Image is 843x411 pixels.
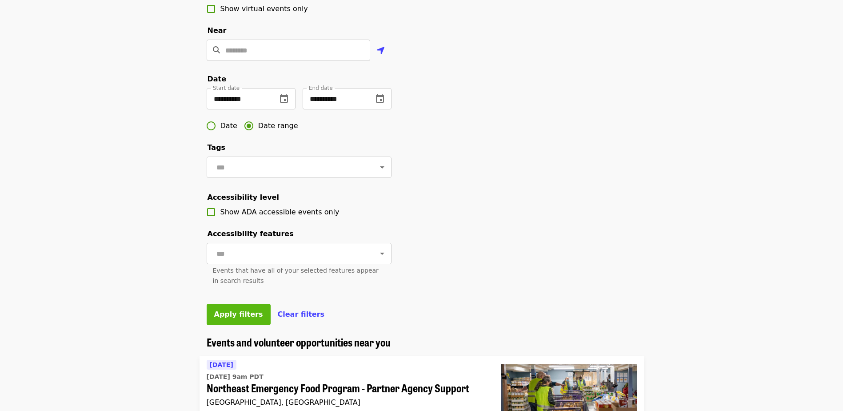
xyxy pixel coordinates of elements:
[207,372,264,382] time: [DATE] 9am PDT
[370,40,392,62] button: Use my location
[376,161,388,173] button: Open
[207,382,487,395] span: Northeast Emergency Food Program - Partner Agency Support
[213,267,379,284] span: Events that have all of your selected features appear in search results
[208,230,294,238] span: Accessibility features
[278,310,325,318] span: Clear filters
[214,310,263,318] span: Apply filters
[273,88,295,109] button: change date
[213,46,220,54] i: search icon
[225,40,370,61] input: Location
[369,88,391,109] button: change date
[258,121,298,131] span: Date range
[208,26,227,35] span: Near
[210,361,233,368] span: [DATE]
[208,75,227,83] span: Date
[220,208,340,216] span: Show ADA accessible events only
[377,45,385,56] i: location-arrow icon
[213,85,240,91] span: Start date
[208,143,226,152] span: Tags
[376,247,388,260] button: Open
[220,121,237,131] span: Date
[220,4,308,13] span: Show virtual events only
[207,334,391,350] span: Events and volunteer opportunities near you
[309,85,333,91] span: End date
[207,398,487,407] div: [GEOGRAPHIC_DATA], [GEOGRAPHIC_DATA]
[208,193,279,201] span: Accessibility level
[278,309,325,320] button: Clear filters
[207,304,271,325] button: Apply filters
